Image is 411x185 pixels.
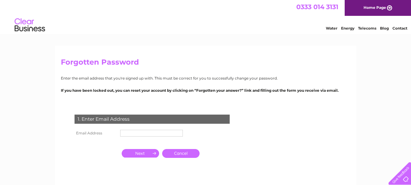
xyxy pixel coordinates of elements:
[326,26,337,30] a: Water
[341,26,354,30] a: Energy
[75,115,230,124] div: 1. Enter Email Address
[62,3,350,30] div: Clear Business is a trading name of Verastar Limited (registered in [GEOGRAPHIC_DATA] No. 3667643...
[14,16,45,34] img: logo.png
[296,3,338,11] a: 0333 014 3131
[73,128,119,138] th: Email Address
[61,75,350,81] p: Enter the email address that you're signed up with. This must be correct for you to successfully ...
[61,87,350,93] p: If you have been locked out, you can reset your account by clicking on “Forgotten your answer?” l...
[162,149,200,158] a: Cancel
[358,26,376,30] a: Telecoms
[61,58,350,69] h2: Forgotten Password
[380,26,389,30] a: Blog
[392,26,407,30] a: Contact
